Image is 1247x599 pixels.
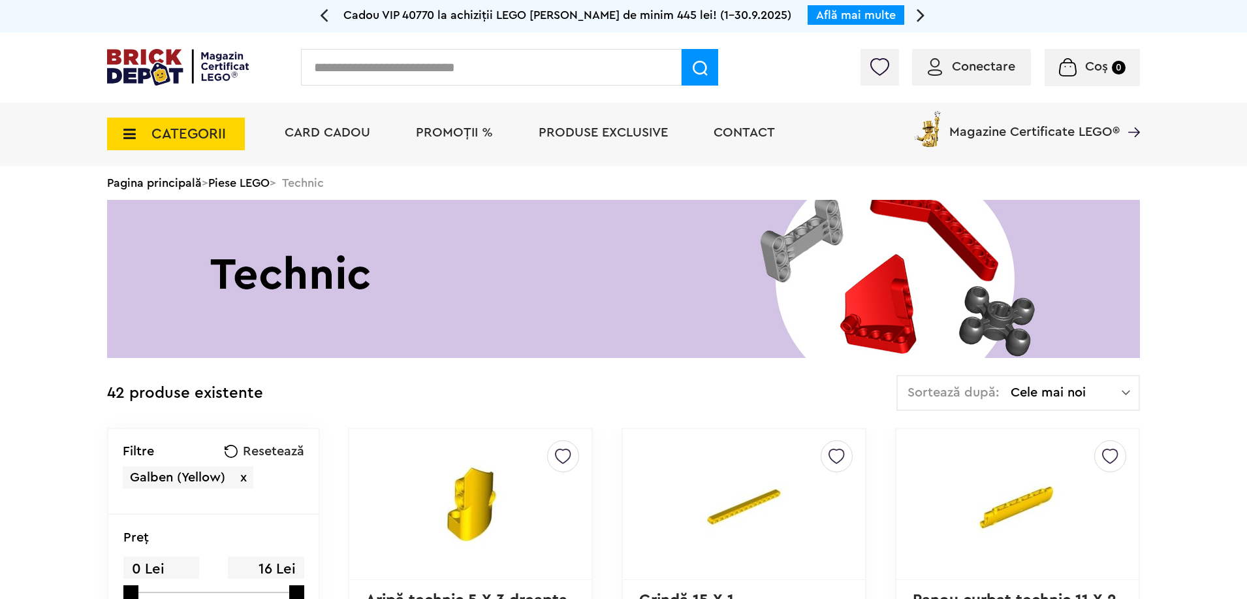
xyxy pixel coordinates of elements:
span: CATEGORII [151,127,226,141]
span: x [240,471,247,484]
img: Panou curbat technic 11 X 2 X 3 [926,440,1109,568]
a: Produse exclusive [539,126,668,139]
img: Grindă 15 X 1 [652,440,835,568]
span: Sortează după: [908,386,1000,399]
a: Pagina principală [107,177,202,189]
span: Conectare [952,60,1015,73]
div: 42 produse existente [107,375,263,412]
p: Filtre [123,445,154,458]
span: Cadou VIP 40770 la achiziții LEGO [PERSON_NAME] de minim 445 lei! (1-30.9.2025) [343,9,791,21]
a: Piese LEGO [208,177,270,189]
a: Află mai multe [816,9,896,21]
span: Galben (Yellow) [130,471,225,484]
a: Conectare [928,60,1015,73]
p: Preţ [123,531,149,544]
a: Magazine Certificate LEGO® [1120,108,1140,121]
small: 0 [1112,61,1126,74]
span: Cele mai noi [1011,386,1122,399]
span: Coș [1085,60,1108,73]
a: Card Cadou [285,126,370,139]
a: PROMOȚII % [416,126,493,139]
img: Aripă technic 5 X 3 dreapta [379,440,562,568]
img: Technic [107,200,1140,358]
span: Resetează [243,445,304,458]
span: 16 Lei [228,557,304,582]
a: Contact [714,126,775,139]
span: Magazine Certificate LEGO® [949,108,1120,138]
span: 0 Lei [123,557,199,582]
div: > > Technic [107,166,1140,200]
